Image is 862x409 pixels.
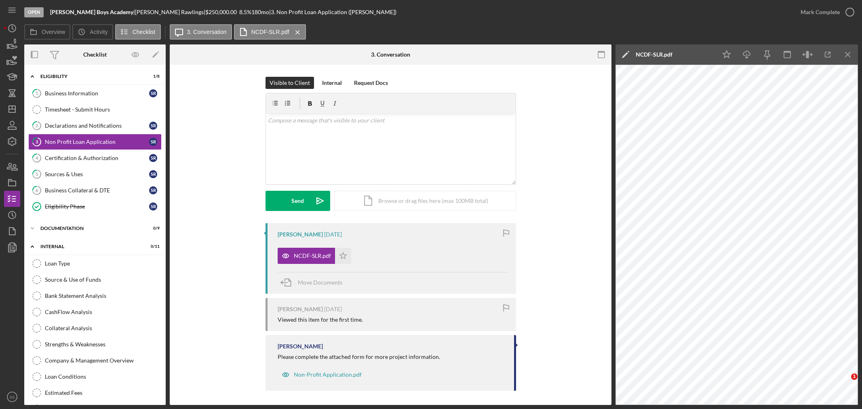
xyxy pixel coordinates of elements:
[45,260,161,267] div: Loan Type
[45,106,161,113] div: Timesheet - Submit Hours
[801,4,840,20] div: Mark Complete
[354,77,388,89] div: Request Docs
[234,24,306,40] button: NCDF-SLR.pdf
[792,4,858,20] button: Mark Complete
[36,123,38,128] tspan: 2
[269,9,396,15] div: | 3. Non Profit Loan Application ([PERSON_NAME])
[278,343,323,350] div: [PERSON_NAME]
[45,309,161,315] div: CashFlow Analysis
[322,77,342,89] div: Internal
[50,9,135,15] div: |
[149,186,157,194] div: S R
[278,231,323,238] div: [PERSON_NAME]
[278,354,440,360] div: Please complete the attached form for more project information.
[835,373,854,393] iframe: Intercom live chat
[40,244,139,249] div: Internal
[28,320,162,336] a: Collateral Analysis
[28,336,162,352] a: Strengths & Weaknesses
[36,188,38,193] tspan: 6
[28,182,162,198] a: 6Business Collateral & DTESR
[149,138,157,146] div: S R
[45,293,161,299] div: Bank Statement Analysis
[239,9,251,15] div: 8.5 %
[45,187,149,194] div: Business Collateral & DTE
[28,198,162,215] a: Eligibility PhaseSR
[28,166,162,182] a: 5Sources & UsesSR
[324,231,342,238] time: 2025-07-14 21:28
[145,226,160,231] div: 0 / 9
[636,51,672,58] div: NCDF-SLR.pdf
[90,29,107,35] label: Activity
[851,373,858,380] span: 1
[45,341,161,348] div: Strengths & Weaknesses
[133,29,156,35] label: Checklist
[28,369,162,385] a: Loan Conditions
[318,77,346,89] button: Internal
[149,122,157,130] div: S R
[298,279,342,286] span: Move Documents
[291,191,304,211] div: Send
[28,85,162,101] a: 1Business InformationSR
[371,51,410,58] div: 3. Conversation
[251,9,269,15] div: 180 mo
[149,202,157,211] div: S R
[28,255,162,272] a: Loan Type
[45,155,149,161] div: Certification & Authorization
[205,9,239,15] div: $250,000.00
[83,51,107,58] div: Checklist
[266,191,330,211] button: Send
[45,203,149,210] div: Eligibility Phase
[24,7,44,17] div: Open
[40,226,139,231] div: Documentation
[251,29,289,35] label: NCDF-SLR.pdf
[72,24,113,40] button: Activity
[28,385,162,401] a: Estimated Fees
[28,352,162,369] a: Company & Management Overview
[45,90,149,97] div: Business Information
[149,154,157,162] div: S R
[145,74,160,79] div: 1 / 8
[270,77,310,89] div: Visible to Client
[40,74,139,79] div: Eligibility
[36,155,38,160] tspan: 4
[45,357,161,364] div: Company & Management Overview
[278,272,350,293] button: Move Documents
[324,306,342,312] time: 2025-07-14 20:35
[45,325,161,331] div: Collateral Analysis
[10,395,15,399] text: SS
[50,8,133,15] b: [PERSON_NAME] Boys Academy
[278,367,366,383] button: Non-Profit Application.pdf
[266,77,314,89] button: Visible to Client
[36,139,38,144] tspan: 3
[28,101,162,118] a: Timesheet - Submit Hours
[278,316,363,323] div: Viewed this item for the first time.
[294,253,331,259] div: NCDF-SLR.pdf
[45,139,149,145] div: Non Profit Loan Application
[28,150,162,166] a: 4Certification & AuthorizationSR
[28,304,162,320] a: CashFlow Analysis
[28,134,162,150] a: 3Non Profit Loan ApplicationSR
[24,24,70,40] button: Overview
[45,171,149,177] div: Sources & Uses
[135,9,205,15] div: [PERSON_NAME] Rawlings |
[36,91,38,96] tspan: 1
[45,390,161,396] div: Estimated Fees
[278,248,351,264] button: NCDF-SLR.pdf
[28,288,162,304] a: Bank Statement Analysis
[350,77,392,89] button: Request Docs
[45,276,161,283] div: Source & Use of Funds
[45,373,161,380] div: Loan Conditions
[28,118,162,134] a: 2Declarations and NotificationsSR
[115,24,161,40] button: Checklist
[149,170,157,178] div: S R
[187,29,227,35] label: 3. Conversation
[149,89,157,97] div: S R
[28,272,162,288] a: Source & Use of Funds
[36,171,38,177] tspan: 5
[42,29,65,35] label: Overview
[45,122,149,129] div: Declarations and Notifications
[294,371,362,378] div: Non-Profit Application.pdf
[145,244,160,249] div: 0 / 11
[4,389,20,405] button: SS
[278,306,323,312] div: [PERSON_NAME]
